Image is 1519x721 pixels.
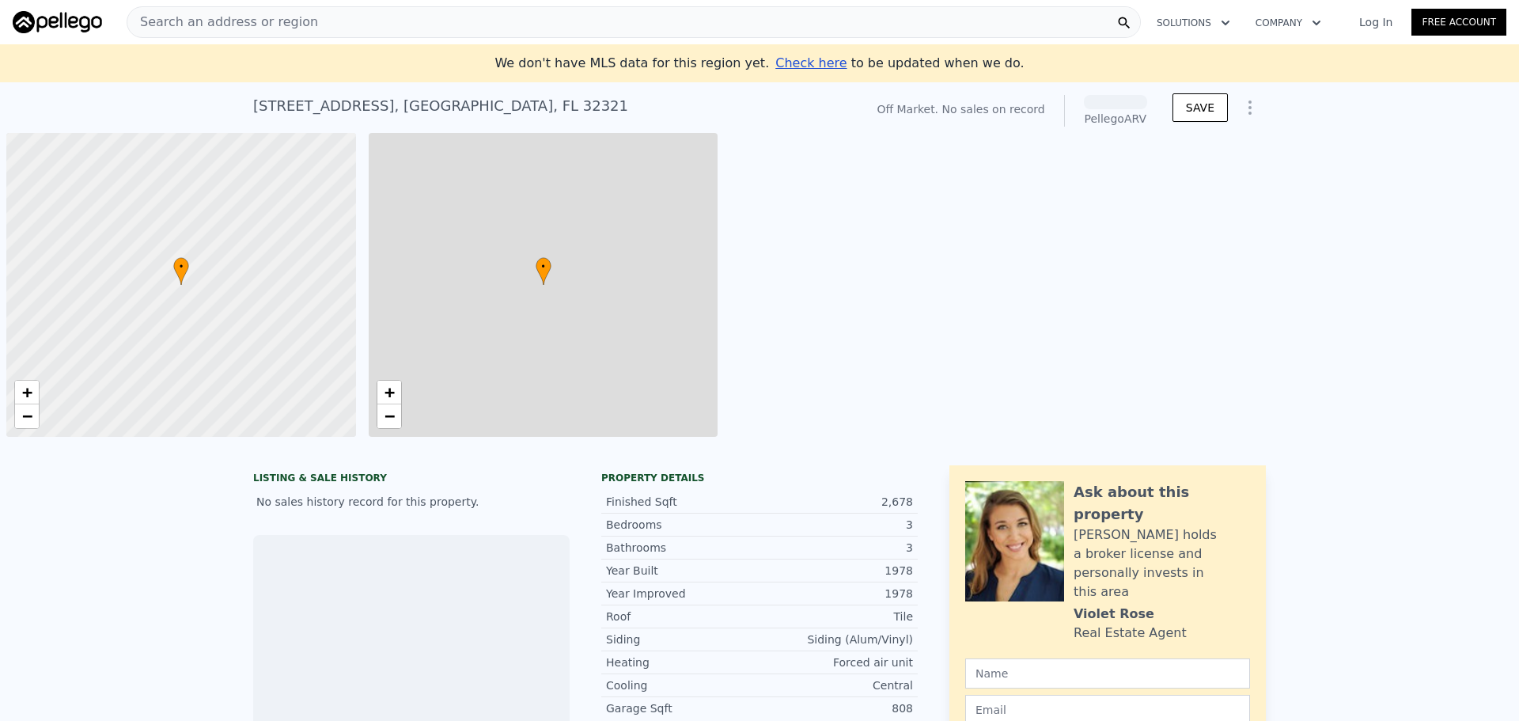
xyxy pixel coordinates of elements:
div: Central [759,677,913,693]
span: • [173,260,189,274]
div: Violet Rose [1074,605,1154,624]
div: Finished Sqft [606,494,759,510]
div: Siding [606,632,759,647]
div: Off Market. No sales on record [877,101,1044,117]
a: Zoom out [377,404,401,428]
div: [STREET_ADDRESS] , [GEOGRAPHIC_DATA] , FL 32321 [253,95,628,117]
div: Year Improved [606,586,759,601]
span: Check here [775,55,847,70]
div: Bathrooms [606,540,759,556]
button: Company [1243,9,1334,37]
button: Show Options [1234,92,1266,123]
div: No sales history record for this property. [253,488,570,516]
div: • [173,257,189,285]
div: Ask about this property [1074,481,1250,526]
div: Year Built [606,563,759,579]
div: We don't have MLS data for this region yet. [494,54,1024,73]
span: • [536,260,551,274]
span: Search an address or region [127,13,318,32]
img: Pellego [13,11,102,33]
div: Real Estate Agent [1074,624,1187,643]
div: 3 [759,540,913,556]
div: 1978 [759,586,913,601]
div: Siding (Alum/Vinyl) [759,632,913,647]
input: Name [965,658,1250,689]
a: Log In [1340,14,1411,30]
div: to be updated when we do. [775,54,1024,73]
div: Bedrooms [606,517,759,533]
div: Heating [606,655,759,670]
button: Solutions [1144,9,1243,37]
div: LISTING & SALE HISTORY [253,472,570,488]
span: + [384,382,394,402]
a: Free Account [1411,9,1506,36]
div: Forced air unit [759,655,913,670]
div: • [536,257,551,285]
button: SAVE [1172,93,1228,122]
div: 2,678 [759,494,913,510]
span: − [22,406,32,426]
div: Garage Sqft [606,700,759,716]
div: 3 [759,517,913,533]
div: 1978 [759,563,913,579]
div: Cooling [606,677,759,693]
div: Tile [759,609,913,624]
a: Zoom in [377,381,401,404]
div: Roof [606,609,759,624]
div: Property details [601,472,918,484]
div: 808 [759,700,913,716]
span: − [384,406,394,426]
div: [PERSON_NAME] holds a broker license and personally invests in this area [1074,526,1250,601]
a: Zoom out [15,404,39,428]
a: Zoom in [15,381,39,404]
div: Pellego ARV [1084,111,1147,127]
span: + [22,382,32,402]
